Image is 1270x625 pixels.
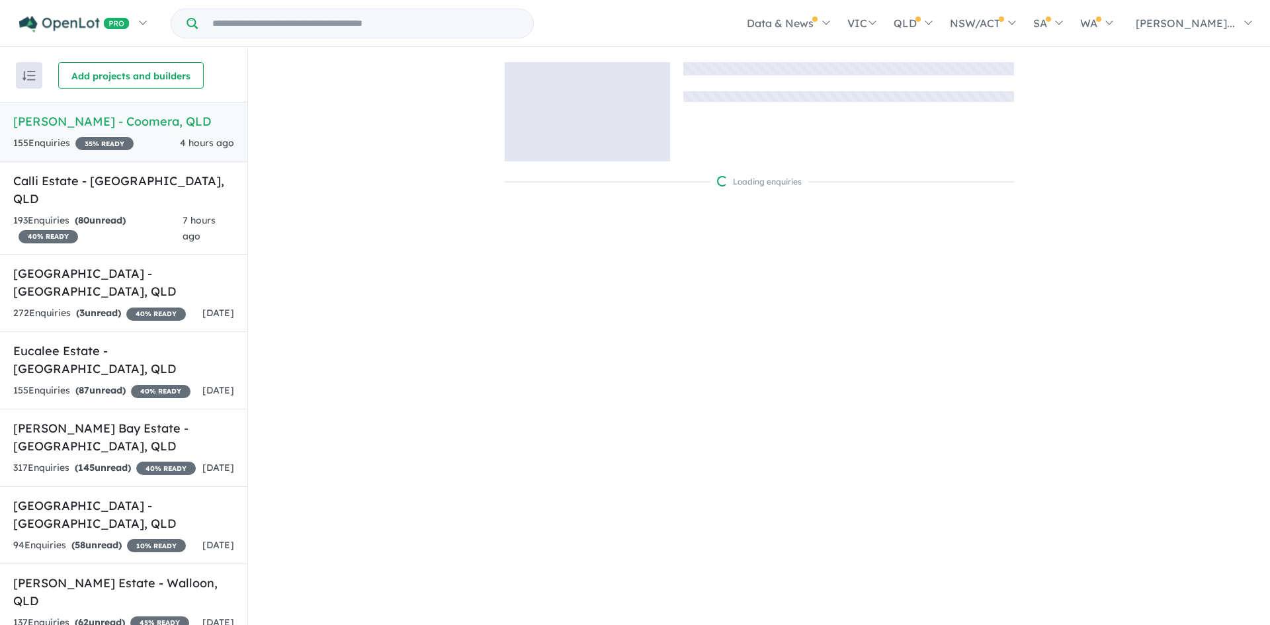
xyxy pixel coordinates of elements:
[202,539,234,551] span: [DATE]
[76,307,121,319] strong: ( unread)
[75,462,131,474] strong: ( unread)
[717,175,802,188] div: Loading enquiries
[79,307,85,319] span: 3
[13,497,234,532] h5: [GEOGRAPHIC_DATA] - [GEOGRAPHIC_DATA] , QLD
[71,539,122,551] strong: ( unread)
[13,172,234,208] h5: Calli Estate - [GEOGRAPHIC_DATA] , QLD
[19,16,130,32] img: Openlot PRO Logo White
[127,539,186,552] span: 10 % READY
[13,419,234,455] h5: [PERSON_NAME] Bay Estate - [GEOGRAPHIC_DATA] , QLD
[136,462,196,475] span: 40 % READY
[78,462,95,474] span: 145
[58,62,204,89] button: Add projects and builders
[202,307,234,319] span: [DATE]
[13,213,183,245] div: 193 Enquir ies
[19,230,78,243] span: 40 % READY
[126,308,186,321] span: 40 % READY
[75,137,134,150] span: 35 % READY
[13,306,186,321] div: 272 Enquir ies
[79,384,89,396] span: 87
[180,137,234,149] span: 4 hours ago
[183,214,216,242] span: 7 hours ago
[75,539,85,551] span: 58
[13,574,234,610] h5: [PERSON_NAME] Estate - Walloon , QLD
[13,342,234,378] h5: Eucalee Estate - [GEOGRAPHIC_DATA] , QLD
[13,136,134,151] div: 155 Enquir ies
[75,384,126,396] strong: ( unread)
[202,462,234,474] span: [DATE]
[13,112,234,130] h5: [PERSON_NAME] - Coomera , QLD
[13,538,186,554] div: 94 Enquir ies
[13,265,234,300] h5: [GEOGRAPHIC_DATA] - [GEOGRAPHIC_DATA] , QLD
[1136,17,1235,30] span: [PERSON_NAME]...
[13,383,190,399] div: 155 Enquir ies
[131,385,190,398] span: 40 % READY
[78,214,89,226] span: 80
[13,460,196,476] div: 317 Enquir ies
[22,71,36,81] img: sort.svg
[200,9,530,38] input: Try estate name, suburb, builder or developer
[75,214,126,226] strong: ( unread)
[202,384,234,396] span: [DATE]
